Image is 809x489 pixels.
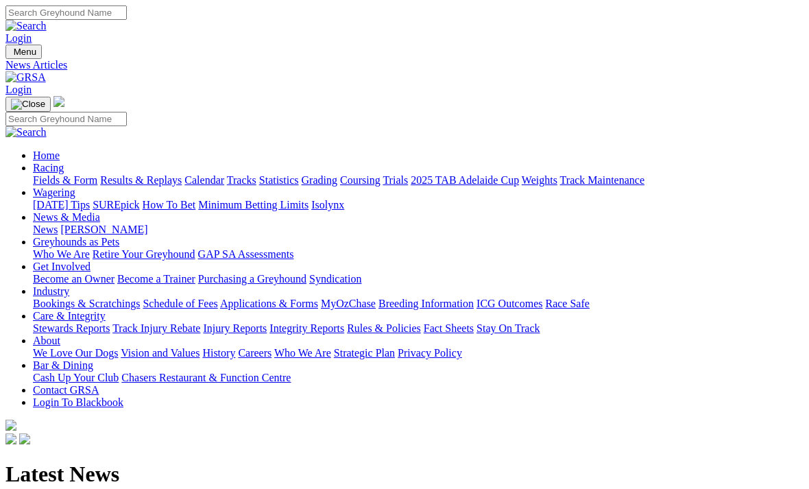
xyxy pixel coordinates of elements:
a: Stewards Reports [33,322,110,334]
a: Home [33,150,60,161]
a: Bookings & Scratchings [33,298,140,309]
a: Contact GRSA [33,384,99,396]
div: Care & Integrity [33,322,804,335]
a: Retire Your Greyhound [93,248,195,260]
div: Bar & Dining [33,372,804,384]
a: Purchasing a Greyhound [198,273,306,285]
input: Search [5,112,127,126]
a: Strategic Plan [334,347,395,359]
div: Industry [33,298,804,310]
span: Menu [14,47,36,57]
a: Injury Reports [203,322,267,334]
a: History [202,347,235,359]
div: Get Involved [33,273,804,285]
a: Become a Trainer [117,273,195,285]
a: News [33,224,58,235]
a: About [33,335,60,346]
img: GRSA [5,71,46,84]
a: Minimum Betting Limits [198,199,309,211]
a: Integrity Reports [269,322,344,334]
a: Chasers Restaurant & Function Centre [121,372,291,383]
a: Cash Up Your Club [33,372,119,383]
a: Results & Replays [100,174,182,186]
a: Track Injury Rebate [112,322,200,334]
div: Racing [33,174,804,187]
a: Fact Sheets [424,322,474,334]
a: Breeding Information [378,298,474,309]
a: [DATE] Tips [33,199,90,211]
a: Statistics [259,174,299,186]
img: logo-grsa-white.png [53,96,64,107]
a: Rules & Policies [347,322,421,334]
a: Greyhounds as Pets [33,236,119,248]
a: Coursing [340,174,381,186]
a: How To Bet [143,199,196,211]
a: Syndication [309,273,361,285]
div: About [33,347,804,359]
a: Careers [238,347,271,359]
a: Weights [522,174,557,186]
img: twitter.svg [19,433,30,444]
a: Vision and Values [121,347,200,359]
a: GAP SA Assessments [198,248,294,260]
a: Privacy Policy [398,347,462,359]
a: Applications & Forms [220,298,318,309]
a: Fields & Form [33,174,97,186]
div: News & Media [33,224,804,236]
img: Close [11,99,45,110]
input: Search [5,5,127,20]
a: News & Media [33,211,100,223]
a: Calendar [184,174,224,186]
h1: Latest News [5,462,804,487]
button: Toggle navigation [5,97,51,112]
img: facebook.svg [5,433,16,444]
img: Search [5,20,47,32]
a: Industry [33,285,69,297]
a: SUREpick [93,199,139,211]
a: Who We Are [33,248,90,260]
a: Schedule of Fees [143,298,217,309]
a: Race Safe [545,298,589,309]
a: Track Maintenance [560,174,644,186]
a: MyOzChase [321,298,376,309]
img: Search [5,126,47,139]
a: Login [5,32,32,44]
a: Get Involved [33,261,90,272]
a: Trials [383,174,408,186]
a: Tracks [227,174,256,186]
a: Become an Owner [33,273,114,285]
button: Toggle navigation [5,45,42,59]
a: Care & Integrity [33,310,106,322]
a: Bar & Dining [33,359,93,371]
a: Login [5,84,32,95]
img: logo-grsa-white.png [5,420,16,431]
a: Login To Blackbook [33,396,123,408]
a: Who We Are [274,347,331,359]
a: Wagering [33,187,75,198]
a: We Love Our Dogs [33,347,118,359]
a: ICG Outcomes [476,298,542,309]
a: [PERSON_NAME] [60,224,147,235]
a: Grading [302,174,337,186]
a: 2025 TAB Adelaide Cup [411,174,519,186]
a: Racing [33,162,64,174]
div: Greyhounds as Pets [33,248,804,261]
a: Stay On Track [476,322,540,334]
a: News Articles [5,59,804,71]
div: Wagering [33,199,804,211]
a: Isolynx [311,199,344,211]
